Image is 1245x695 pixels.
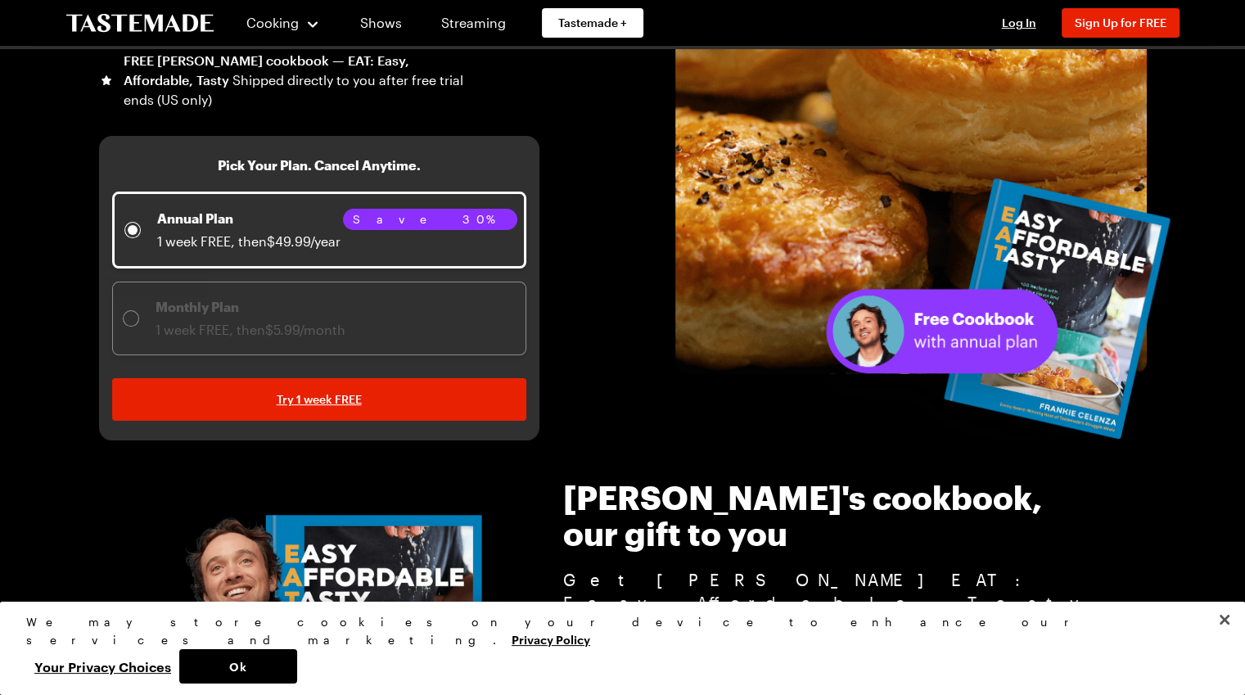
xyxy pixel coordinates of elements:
span: Try 1 week FREE [277,391,362,408]
div: FREE [PERSON_NAME] cookbook — EAT: Easy, Affordable, Tasty [124,51,466,110]
a: To Tastemade Home Page [66,14,214,33]
button: Cooking [246,3,321,43]
span: Tastemade + [558,15,627,31]
h3: [PERSON_NAME]'s cookbook, our gift to you [563,480,1103,552]
div: We may store cookies on your device to enhance our services and marketing. [26,613,1205,649]
div: Privacy [26,613,1205,684]
button: Your Privacy Choices [26,649,179,684]
button: Sign Up for FREE [1062,8,1180,38]
button: Close [1207,602,1243,638]
span: Shipped directly to you after free trial ends (US only) [124,72,463,107]
span: Log In [1002,16,1036,29]
span: Cooking [246,15,299,30]
a: Try 1 week FREE [112,378,526,421]
a: Tastemade + [542,8,643,38]
a: More information about your privacy, opens in a new tab [512,631,590,647]
p: Monthly Plan [156,297,345,317]
p: Annual Plan [157,209,341,228]
span: Save 30% [353,210,507,228]
button: Log In [986,15,1052,31]
span: 1 week FREE, then $5.99/month [156,322,345,337]
span: 1 week FREE, then $49.99/year [157,233,341,249]
span: Sign Up for FREE [1075,16,1166,29]
button: Ok [179,649,297,684]
h3: Pick Your Plan. Cancel Anytime. [218,156,421,175]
